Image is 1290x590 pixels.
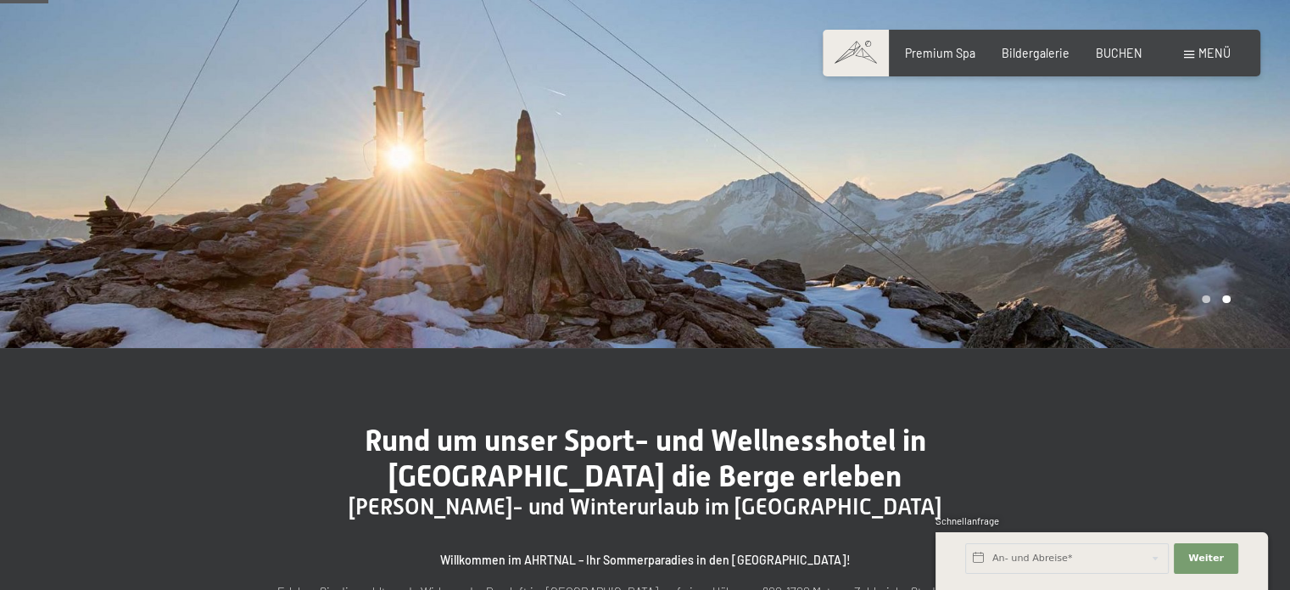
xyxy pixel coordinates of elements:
div: Carousel Page 1 [1202,295,1210,304]
div: Carousel Page 2 (Current Slide) [1222,295,1231,304]
span: Rund um unser Sport- und Wellnesshotel in [GEOGRAPHIC_DATA] die Berge erleben [365,423,926,493]
strong: Willkommen im AHRTNAL – Ihr Sommerparadies in den [GEOGRAPHIC_DATA]! [440,553,851,567]
span: Weiter [1188,552,1224,565]
button: Weiter [1174,543,1238,574]
div: Carousel Pagination [1196,295,1230,304]
span: Schnellanfrage [935,515,999,526]
a: Bildergalerie [1002,46,1069,60]
span: Menü [1198,46,1231,60]
span: [PERSON_NAME]- und Winterurlaub im [GEOGRAPHIC_DATA] [349,494,941,520]
a: Premium Spa [905,46,975,60]
a: BUCHEN [1096,46,1142,60]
